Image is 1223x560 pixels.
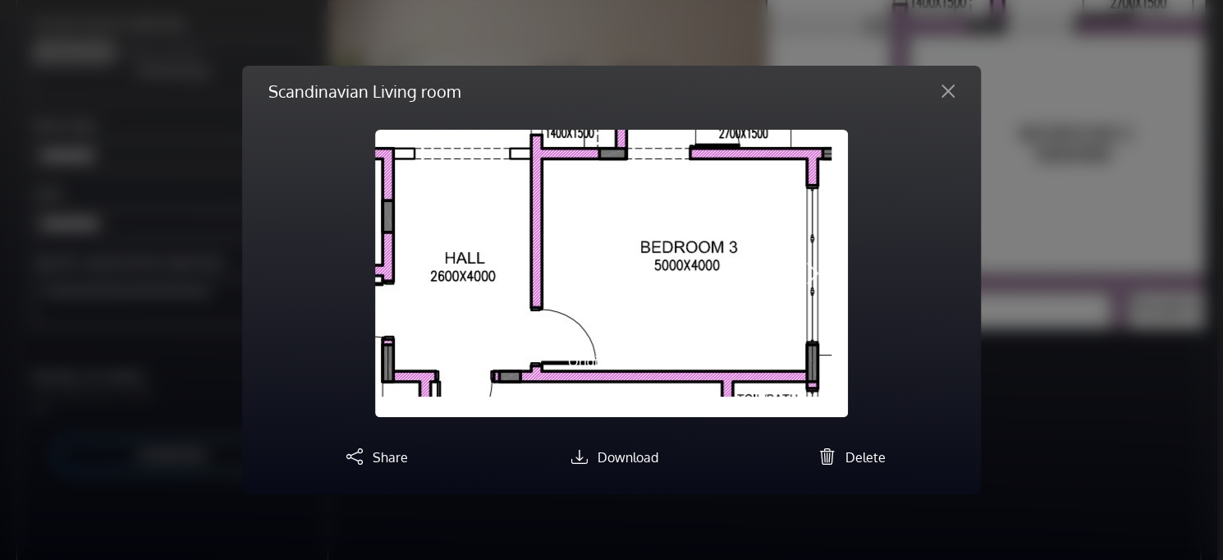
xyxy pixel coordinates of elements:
a: Share [340,449,408,466]
span: Share [373,449,408,466]
button: Slide 1 [584,385,609,404]
p: Original image [446,351,776,371]
button: Slide 2 [614,385,639,404]
button: Close [928,78,968,104]
button: Delete [813,443,886,468]
img: Untitled.png [375,130,848,417]
a: Download [565,449,658,466]
span: Download [598,449,658,466]
h5: Scandinavian Living room [268,79,460,103]
span: Delete [845,449,886,466]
